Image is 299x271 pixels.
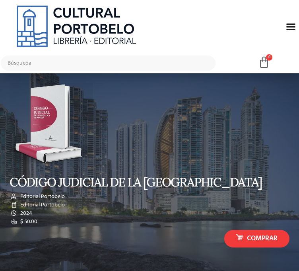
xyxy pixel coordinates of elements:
p: CÓDIGO JUDICIAL DE LA [GEOGRAPHIC_DATA] [10,176,289,188]
a: 0 [258,57,270,69]
span: 2024 [18,209,32,218]
input: Búsqueda [1,55,216,71]
span: Editorial Portobelo [18,201,65,209]
div: Menu Toggle [283,19,299,34]
span: Comprar [247,234,278,244]
span: Editorial Portobelo [18,192,65,201]
span: $ 50.00 [18,218,37,226]
span: 0 [266,54,272,61]
a: Comprar [224,230,289,248]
